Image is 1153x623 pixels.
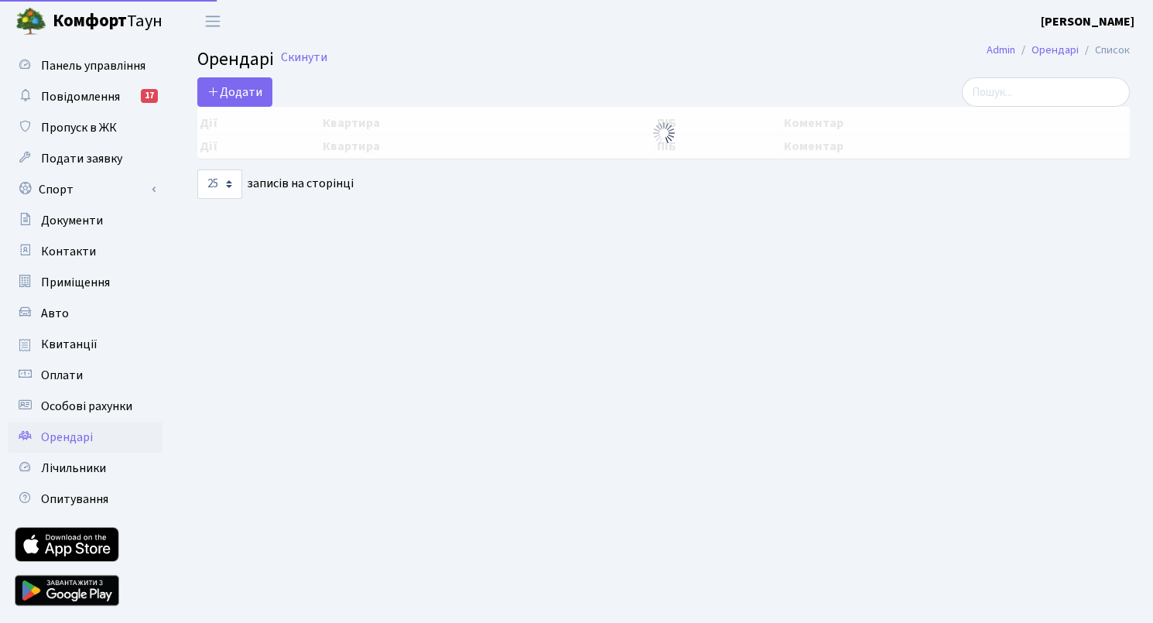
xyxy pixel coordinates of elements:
a: Повідомлення17 [8,81,163,112]
a: [PERSON_NAME] [1041,12,1134,31]
a: Контакти [8,236,163,267]
span: Додати [207,84,262,101]
img: Обробка... [652,121,676,145]
a: Додати [197,77,272,107]
a: Пропуск в ЖК [8,112,163,143]
b: Комфорт [53,9,127,33]
span: Подати заявку [41,150,122,167]
button: Переключити навігацію [193,9,232,34]
span: Контакти [41,243,96,260]
a: Admin [987,42,1015,58]
a: Орендарі [8,422,163,453]
span: Особові рахунки [41,398,132,415]
span: Приміщення [41,274,110,291]
a: Лічильники [8,453,163,484]
span: Панель управління [41,57,145,74]
a: Скинути [281,50,327,65]
span: Лічильники [41,460,106,477]
a: Авто [8,298,163,329]
label: записів на сторінці [197,169,354,199]
a: Панель управління [8,50,163,81]
span: Орендарі [41,429,93,446]
a: Квитанції [8,329,163,360]
a: Документи [8,205,163,236]
a: Особові рахунки [8,391,163,422]
span: Опитування [41,491,108,508]
span: Оплати [41,367,83,384]
a: Спорт [8,174,163,205]
span: Авто [41,305,69,322]
b: [PERSON_NAME] [1041,13,1134,30]
span: Повідомлення [41,88,120,105]
input: Пошук... [962,77,1130,107]
span: Орендарі [197,46,274,73]
img: logo.png [15,6,46,37]
span: Таун [53,9,163,35]
span: Квитанції [41,336,98,353]
li: Список [1079,42,1130,59]
select: записів на сторінці [197,169,242,199]
nav: breadcrumb [963,34,1153,67]
span: Пропуск в ЖК [41,119,117,136]
a: Орендарі [1032,42,1079,58]
span: Документи [41,212,103,229]
a: Подати заявку [8,143,163,174]
div: 17 [141,89,158,103]
a: Приміщення [8,267,163,298]
a: Оплати [8,360,163,391]
a: Опитування [8,484,163,515]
